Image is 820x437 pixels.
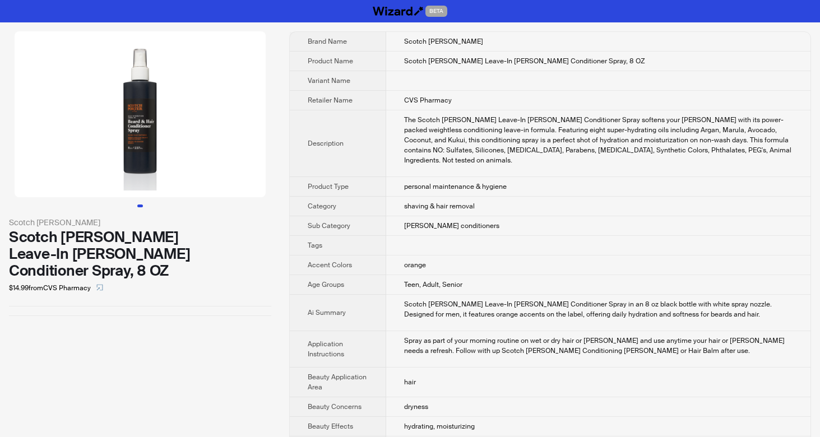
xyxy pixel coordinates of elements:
[404,261,426,269] span: orange
[15,31,266,197] img: Scotch Porter Leave-In Beard Conditioner Spray, 8 OZ image 1
[308,308,346,317] span: Ai Summary
[404,280,462,289] span: Teen, Adult, Senior
[308,96,353,105] span: Retailer Name
[425,6,447,17] span: BETA
[308,241,322,250] span: Tags
[404,402,428,411] span: dryness
[308,280,344,289] span: Age Groups
[404,221,499,230] span: [PERSON_NAME] conditioners
[404,299,793,319] div: Scotch Porter Leave-In Beard Conditioner Spray in an 8 oz black bottle with white spray nozzle. D...
[404,422,475,431] span: hydrating, moisturizing
[404,115,793,165] div: The Scotch Porter Leave-In Beard Conditioner Spray softens your beard with its power-packed weigh...
[308,202,336,211] span: Category
[308,57,353,66] span: Product Name
[308,221,350,230] span: Sub Category
[308,182,349,191] span: Product Type
[96,284,103,291] span: select
[308,373,367,392] span: Beauty Application Area
[404,336,793,356] div: Spray as part of your morning routine on wet or dry hair or beard and use anytime your hair or be...
[9,216,271,229] div: Scotch [PERSON_NAME]
[404,57,645,66] span: Scotch [PERSON_NAME] Leave-In [PERSON_NAME] Conditioner Spray, 8 OZ
[308,340,344,359] span: Application Instructions
[404,37,483,46] span: Scotch [PERSON_NAME]
[404,202,475,211] span: shaving & hair removal
[9,279,271,297] div: $14.99 from CVS Pharmacy
[308,37,347,46] span: Brand Name
[308,139,344,148] span: Description
[308,76,350,85] span: Variant Name
[137,204,143,207] button: Go to slide 1
[404,182,507,191] span: personal maintenance & hygiene
[308,422,353,431] span: Beauty Effects
[9,229,271,279] div: Scotch [PERSON_NAME] Leave-In [PERSON_NAME] Conditioner Spray, 8 OZ
[404,378,416,387] span: hair
[308,261,352,269] span: Accent Colors
[404,96,452,105] span: CVS Pharmacy
[308,402,362,411] span: Beauty Concerns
